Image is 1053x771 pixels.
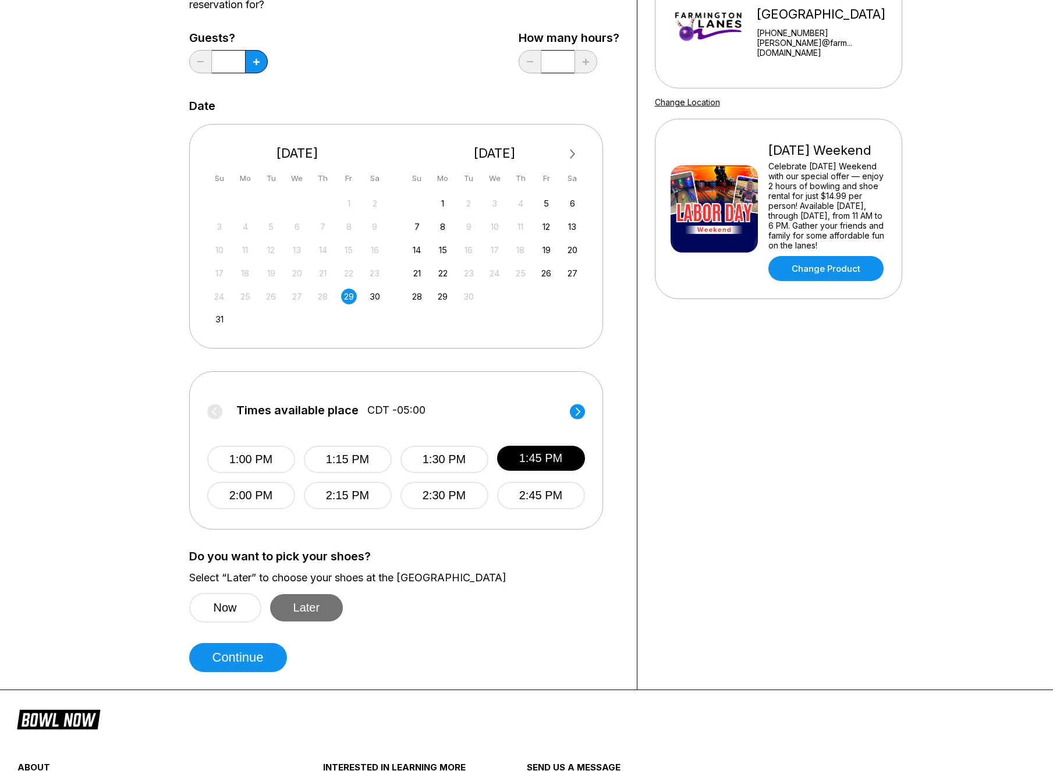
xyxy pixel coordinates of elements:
div: Choose Friday, August 29th, 2025 [341,289,357,304]
span: CDT -05:00 [367,404,426,417]
div: Fr [538,170,554,186]
button: Later [270,594,343,621]
div: Not available Saturday, August 9th, 2025 [367,219,382,235]
button: Continue [189,643,287,672]
a: Change Product [768,256,884,281]
div: Not available Sunday, August 3rd, 2025 [211,219,227,235]
div: Not available Tuesday, September 23rd, 2025 [461,265,477,281]
div: Not available Wednesday, August 13th, 2025 [289,242,305,258]
button: Now [189,593,261,623]
label: Guests? [189,31,268,44]
div: Not available Friday, August 8th, 2025 [341,219,357,235]
div: Choose Saturday, August 30th, 2025 [367,289,382,304]
div: Not available Tuesday, September 16th, 2025 [461,242,477,258]
div: Tu [263,170,279,186]
div: [DATE] Weekend [768,143,887,158]
button: Next Month [563,145,582,164]
button: 2:00 PM [207,482,295,509]
div: Not available Thursday, September 4th, 2025 [513,196,529,211]
div: [PHONE_NUMBER] [757,28,896,38]
div: Mo [237,170,253,186]
div: Choose Saturday, September 6th, 2025 [565,196,580,211]
button: 1:30 PM [400,446,488,473]
button: 1:00 PM [207,446,295,473]
div: Not available Sunday, August 17th, 2025 [211,265,227,281]
button: 1:15 PM [304,446,392,473]
div: Mo [435,170,451,186]
div: Not available Thursday, August 21st, 2025 [315,265,331,281]
label: Date [189,100,215,112]
div: Choose Sunday, August 31st, 2025 [211,311,227,327]
div: Not available Tuesday, September 9th, 2025 [461,219,477,235]
div: Not available Wednesday, September 10th, 2025 [487,219,502,235]
div: Not available Tuesday, September 2nd, 2025 [461,196,477,211]
div: Choose Saturday, September 20th, 2025 [565,242,580,258]
div: Not available Friday, August 1st, 2025 [341,196,357,211]
div: Not available Friday, August 22nd, 2025 [341,265,357,281]
span: Times available place [236,404,359,417]
div: month 2025-08 [210,194,385,328]
div: We [289,170,305,186]
div: Not available Wednesday, September 24th, 2025 [487,265,502,281]
div: Not available Monday, August 4th, 2025 [237,219,253,235]
div: Not available Tuesday, August 19th, 2025 [263,265,279,281]
a: [PERSON_NAME]@farm...[DOMAIN_NAME] [757,38,896,58]
button: 2:15 PM [304,482,392,509]
div: Th [315,170,331,186]
div: Not available Tuesday, August 5th, 2025 [263,219,279,235]
div: Not available Saturday, August 23rd, 2025 [367,265,382,281]
div: Choose Friday, September 26th, 2025 [538,265,554,281]
div: Not available Thursday, August 14th, 2025 [315,242,331,258]
div: Not available Monday, August 18th, 2025 [237,265,253,281]
div: Celebrate [DATE] Weekend with our special offer — enjoy 2 hours of bowling and shoe rental for ju... [768,161,887,250]
div: Fr [341,170,357,186]
div: Th [513,170,529,186]
div: Not available Monday, August 11th, 2025 [237,242,253,258]
div: Not available Sunday, August 24th, 2025 [211,289,227,304]
div: Not available Wednesday, September 3rd, 2025 [487,196,502,211]
div: [GEOGRAPHIC_DATA] [757,6,896,22]
img: Labor Day Weekend [671,165,758,253]
button: 1:45 PM [497,446,585,471]
div: [DATE] [207,145,388,161]
div: Not available Thursday, September 18th, 2025 [513,242,529,258]
div: month 2025-09 [407,194,582,304]
div: Choose Saturday, September 13th, 2025 [565,219,580,235]
div: Choose Monday, September 22nd, 2025 [435,265,451,281]
div: Not available Saturday, August 16th, 2025 [367,242,382,258]
div: Choose Monday, September 15th, 2025 [435,242,451,258]
div: Not available Sunday, August 10th, 2025 [211,242,227,258]
div: Not available Wednesday, August 27th, 2025 [289,289,305,304]
div: Not available Monday, August 25th, 2025 [237,289,253,304]
div: Choose Monday, September 8th, 2025 [435,219,451,235]
div: Choose Friday, September 19th, 2025 [538,242,554,258]
div: Choose Sunday, September 14th, 2025 [409,242,425,258]
div: Not available Thursday, August 7th, 2025 [315,219,331,235]
label: How many hours? [519,31,619,44]
div: Not available Thursday, August 28th, 2025 [315,289,331,304]
div: Choose Monday, September 29th, 2025 [435,289,451,304]
div: Choose Monday, September 1st, 2025 [435,196,451,211]
div: Not available Wednesday, August 20th, 2025 [289,265,305,281]
button: 2:30 PM [400,482,488,509]
label: Select “Later” to choose your shoes at the [GEOGRAPHIC_DATA] [189,571,619,584]
div: Not available Wednesday, September 17th, 2025 [487,242,502,258]
div: Not available Wednesday, August 6th, 2025 [289,219,305,235]
div: Sa [367,170,382,186]
div: Sa [565,170,580,186]
div: Not available Tuesday, September 30th, 2025 [461,289,477,304]
div: Not available Thursday, September 25th, 2025 [513,265,529,281]
div: [DATE] [405,145,585,161]
div: We [487,170,502,186]
div: Choose Sunday, September 21st, 2025 [409,265,425,281]
div: Choose Sunday, September 7th, 2025 [409,219,425,235]
button: 2:45 PM [497,482,585,509]
div: Not available Tuesday, August 12th, 2025 [263,242,279,258]
div: Not available Tuesday, August 26th, 2025 [263,289,279,304]
div: Su [211,170,227,186]
div: Not available Saturday, August 2nd, 2025 [367,196,382,211]
label: Do you want to pick your shoes? [189,550,619,563]
div: Su [409,170,425,186]
div: Not available Friday, August 15th, 2025 [341,242,357,258]
div: Choose Friday, September 5th, 2025 [538,196,554,211]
